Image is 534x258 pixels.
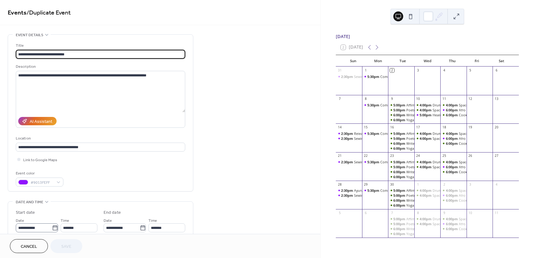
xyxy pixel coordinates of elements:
[416,97,420,101] div: 10
[459,141,520,146] div: Cooking with Brother [PERSON_NAME]
[362,131,388,136] div: Community Garden
[406,165,459,169] div: Poetry Lab with [PERSON_NAME]
[354,160,400,164] div: Sewing with [PERSON_NAME]
[341,160,354,164] span: 2:30pm
[393,103,406,107] span: 5:00pm
[446,103,459,107] span: 4:00pm
[414,221,441,226] div: Space for Grace Homework Help
[10,239,48,253] button: Cancel
[459,188,510,193] div: Space for Grace Homework Help
[31,179,53,186] span: #9013FEFF
[420,113,433,117] span: 5:00pm
[416,154,420,158] div: 24
[406,141,457,146] div: Write On! With [PERSON_NAME]
[416,211,420,215] div: 8
[440,113,467,117] div: Cooking with Brother Orko
[388,160,414,164] div: Affirmation Arts with Tahnea
[338,182,342,187] div: 28
[406,136,459,141] div: Poetry Lab with [PERSON_NAME]
[446,188,459,193] span: 4:00pm
[459,113,520,117] div: Cooking with Brother [PERSON_NAME]
[16,32,43,38] span: Event details
[414,103,441,107] div: Drumming
[393,174,406,179] span: 6:00pm
[336,160,362,164] div: Sewing with Elder Bernice
[459,160,510,164] div: Space for Grace Homework Help
[420,108,433,112] span: 4:00pm
[459,193,533,198] div: Afro Fusion Dance with Sister [PERSON_NAME]
[420,217,433,221] span: 4:00pm
[388,203,414,208] div: Yoga for Teens with Hope
[494,182,499,187] div: 4
[393,221,406,226] span: 5:00pm
[364,97,368,101] div: 8
[440,136,467,141] div: Afro Fusion Dance with Sister Patricia
[446,193,459,198] span: 6:00pm
[388,113,414,117] div: Write On! With Mims
[406,193,459,198] div: Poetry Lab with [PERSON_NAME]
[414,165,441,169] div: Space for Grace Homework Help
[16,217,24,224] span: Date
[364,154,368,158] div: 22
[446,198,459,203] span: 6:00pm
[440,131,467,136] div: Space for Grace Homework Help
[336,193,362,198] div: Sewing with Elder Bernice
[433,108,484,112] div: Space for Grace Homework Help
[367,188,380,193] span: 5:30pm
[388,226,414,231] div: Write On! With Mims
[459,131,510,136] div: Space for Grace Homework Help
[440,165,467,169] div: Afro Fusion Dance with Sister Patricia
[30,118,52,125] div: AI Assistant
[440,108,467,112] div: Afro Fusion Dance with Sister Patricia
[440,198,467,203] div: Cooking with Brother Orko
[459,226,520,231] div: Cooking with Brother [PERSON_NAME]
[341,55,365,67] div: Sun
[388,231,414,236] div: Yoga for Teens with Hope
[494,154,499,158] div: 27
[414,217,441,221] div: Drumming
[388,165,414,169] div: Poetry Lab with Mims
[440,170,467,174] div: Cooking with Brother Orko
[354,193,400,198] div: Sewing with [PERSON_NAME]
[440,160,467,164] div: Space for Grace Homework Help
[494,125,499,130] div: 20
[354,136,400,141] div: Sewing with [PERSON_NAME]
[390,125,394,130] div: 16
[338,154,342,158] div: 21
[393,146,406,151] span: 6:00pm
[393,113,406,117] span: 6:00pm
[406,231,447,236] div: Yoga for Teens with Hope
[393,170,406,174] span: 6:00pm
[440,217,467,221] div: Space for Grace Homework Help
[468,211,472,215] div: 10
[414,131,441,136] div: Drumming
[380,103,412,107] div: Community Garden
[406,170,457,174] div: Write On! With [PERSON_NAME]
[338,68,342,73] div: 31
[433,103,450,107] div: Drumming
[362,74,388,79] div: Community Garden
[468,125,472,130] div: 19
[393,231,406,236] span: 6:00pm
[388,103,414,107] div: Affirmation Arts with Tahnea
[354,131,426,136] div: Release the Stress: Urban Teen Wellness Bash
[446,226,459,231] span: 6:00pm
[406,221,459,226] div: Poetry Lab with [PERSON_NAME]
[406,226,457,231] div: Write On! With [PERSON_NAME]
[393,141,406,146] span: 6:00pm
[416,68,420,73] div: 3
[414,188,441,193] div: Drumming
[390,211,394,215] div: 7
[336,74,362,79] div: Sewing
[390,68,394,73] div: 2
[341,74,354,79] span: 2:30pm
[406,113,457,117] div: Write On! With [PERSON_NAME]
[390,55,415,67] div: Tue
[388,217,414,221] div: Affirmation Arts with Tahnea
[442,154,446,158] div: 25
[468,68,472,73] div: 5
[367,103,380,107] span: 5:30pm
[341,131,354,136] span: 2:30pm
[459,108,533,112] div: Afro Fusion Dance with Sister [PERSON_NAME]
